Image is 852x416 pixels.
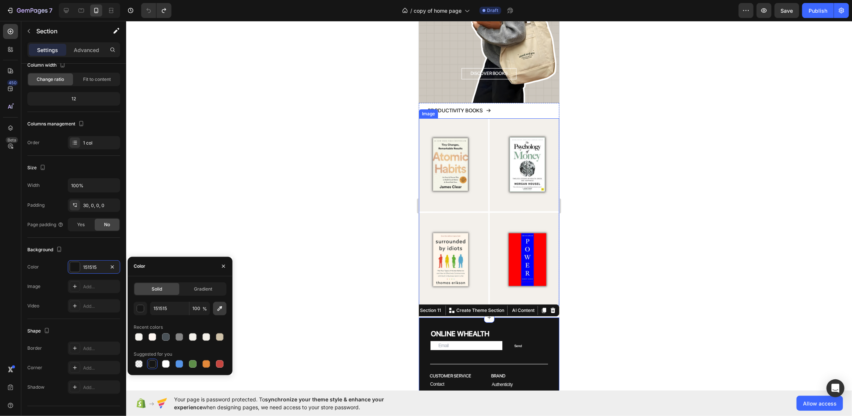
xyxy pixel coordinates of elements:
iframe: Design area [419,21,559,391]
div: Image [27,283,40,290]
div: Publish [809,7,827,15]
span: / [410,7,412,15]
div: Beta [6,137,18,143]
div: Color [27,264,39,270]
span: Gradient [194,286,213,292]
div: 12 [29,94,119,104]
div: Column width [27,60,67,70]
span: synchronize your theme style & enhance your experience [174,396,384,410]
p: Settings [37,46,58,54]
span: % [203,306,207,312]
div: Add... [83,345,118,352]
button: Save [775,3,799,18]
div: Color [134,263,145,270]
span: Save [781,7,793,14]
button: AI Content [90,285,117,294]
div: Columns management [27,119,86,129]
input: Auto [68,179,120,192]
div: Page padding [27,221,64,228]
div: Padding [27,202,45,209]
div: Suggested for you [134,351,172,358]
div: Corner [27,364,42,371]
div: Order [27,139,40,146]
span: copy of home page [414,7,462,15]
div: Border [27,345,42,352]
input: Eg: FFFFFF [150,302,189,315]
p: Create Theme Section [37,286,85,293]
div: Add... [83,283,118,290]
p: Section [36,27,98,36]
div: 450 [7,80,18,86]
span: Change ratio [37,76,64,83]
span: Allow access [803,400,837,407]
div: 30, 0, 0, 0 [83,202,118,209]
span: Your page is password protected. To when designing pages, we need access to your store password. [174,395,413,411]
div: Size [27,163,47,173]
div: Open Intercom Messenger [827,379,845,397]
span: No [104,221,110,228]
button: 7 [3,3,56,18]
span: Yes [77,221,85,228]
div: 1 col [83,140,118,146]
div: Background [27,245,64,255]
div: Width [27,182,40,189]
span: Draft [487,7,498,14]
span: Fit to content [83,76,111,83]
span: Solid [152,286,162,292]
p: 7 [49,6,52,15]
div: Undo/Redo [141,3,171,18]
div: Add... [83,303,118,310]
p: Advanced [74,46,99,54]
div: Add... [83,365,118,371]
div: 151515 [83,264,105,271]
div: Recent colors [134,324,163,331]
div: Video [27,303,39,309]
button: Publish [802,3,834,18]
div: Add... [83,384,118,391]
button: Allow access [797,396,843,411]
div: Shadow [27,384,45,391]
div: Shape [27,326,51,336]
